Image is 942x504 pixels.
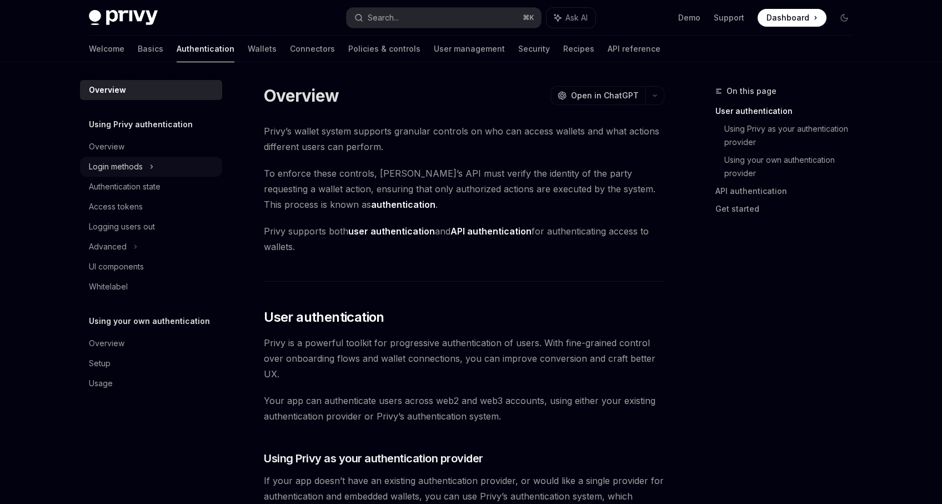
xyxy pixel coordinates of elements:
[89,357,111,370] div: Setup
[715,200,862,218] a: Get started
[80,333,222,353] a: Overview
[565,12,588,23] span: Ask AI
[368,11,399,24] div: Search...
[264,223,664,255] span: Privy supports both and for authenticating access to wallets.
[80,177,222,197] a: Authentication state
[347,8,541,28] button: Search...⌘K
[80,197,222,217] a: Access tokens
[563,36,594,62] a: Recipes
[715,102,862,120] a: User authentication
[264,308,384,326] span: User authentication
[715,182,862,200] a: API authentication
[89,160,143,173] div: Login methods
[835,9,853,27] button: Toggle dark mode
[89,280,128,293] div: Whitelabel
[80,353,222,373] a: Setup
[80,217,222,237] a: Logging users out
[518,36,550,62] a: Security
[264,393,664,424] span: Your app can authenticate users across web2 and web3 accounts, using either your existing authent...
[726,84,776,98] span: On this page
[89,220,155,233] div: Logging users out
[348,36,420,62] a: Policies & controls
[766,12,809,23] span: Dashboard
[177,36,234,62] a: Authentication
[80,277,222,297] a: Whitelabel
[724,120,862,151] a: Using Privy as your authentication provider
[89,377,113,390] div: Usage
[89,260,144,273] div: UI components
[89,10,158,26] img: dark logo
[89,140,124,153] div: Overview
[264,166,664,212] span: To enforce these controls, [PERSON_NAME]’s API must verify the identity of the party requesting a...
[264,86,339,106] h1: Overview
[80,80,222,100] a: Overview
[264,123,664,154] span: Privy’s wallet system supports granular controls on who can access wallets and what actions diffe...
[80,257,222,277] a: UI components
[571,90,639,101] span: Open in ChatGPT
[89,118,193,131] h5: Using Privy authentication
[89,240,127,253] div: Advanced
[89,337,124,350] div: Overview
[89,200,143,213] div: Access tokens
[450,226,532,237] strong: API authentication
[80,137,222,157] a: Overview
[523,13,534,22] span: ⌘ K
[714,12,744,23] a: Support
[434,36,505,62] a: User management
[89,83,126,97] div: Overview
[264,335,664,382] span: Privy is a powerful toolkit for progressive authentication of users. With fine-grained control ov...
[89,180,161,193] div: Authentication state
[80,373,222,393] a: Usage
[264,451,483,466] span: Using Privy as your authentication provider
[89,36,124,62] a: Welcome
[547,8,595,28] button: Ask AI
[138,36,163,62] a: Basics
[678,12,700,23] a: Demo
[89,315,210,328] h5: Using your own authentication
[758,9,826,27] a: Dashboard
[371,199,435,210] strong: authentication
[550,86,645,105] button: Open in ChatGPT
[290,36,335,62] a: Connectors
[348,226,435,237] strong: user authentication
[248,36,277,62] a: Wallets
[608,36,660,62] a: API reference
[724,151,862,182] a: Using your own authentication provider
